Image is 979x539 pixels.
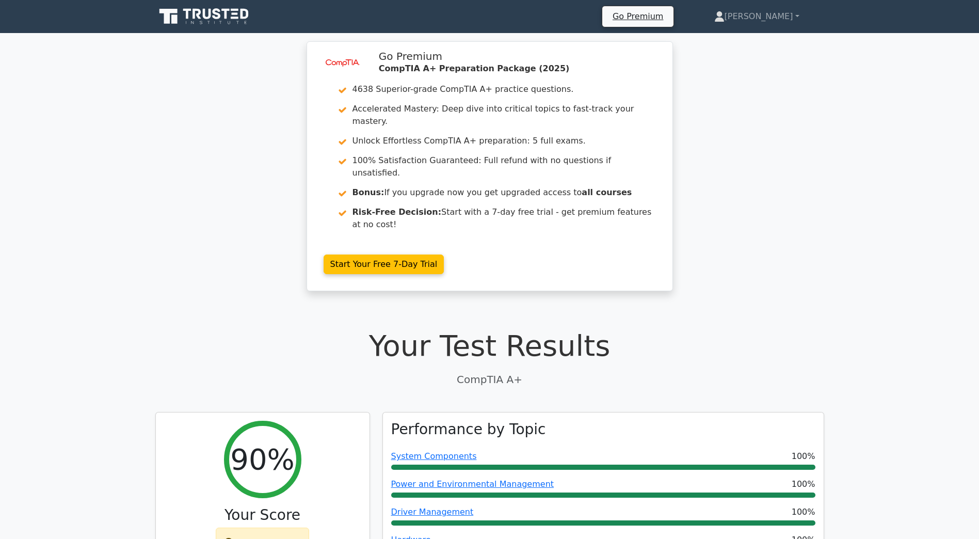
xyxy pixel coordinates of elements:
[792,478,815,490] span: 100%
[391,479,554,489] a: Power and Environmental Management
[792,450,815,463] span: 100%
[391,451,477,461] a: System Components
[155,372,824,387] p: CompTIA A+
[689,6,824,27] a: [PERSON_NAME]
[391,507,474,517] a: Driver Management
[792,506,815,518] span: 100%
[606,9,669,23] a: Go Premium
[391,421,546,438] h3: Performance by Topic
[155,328,824,363] h1: Your Test Results
[230,442,294,477] h2: 90%
[324,255,444,274] a: Start Your Free 7-Day Trial
[164,506,361,524] h3: Your Score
